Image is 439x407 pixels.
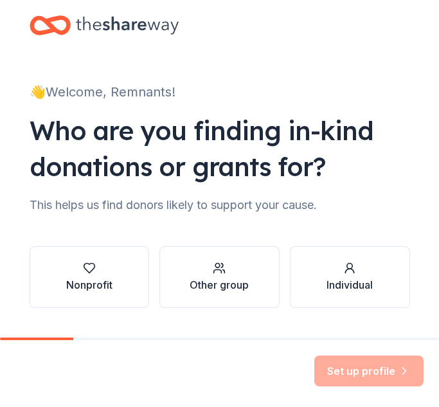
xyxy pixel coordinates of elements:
[290,246,410,308] button: Individual
[159,246,280,308] button: Other group
[30,82,410,102] div: 👋 Welcome, Remnants!
[30,113,410,185] div: Who are you finding in-kind donations or grants for?
[66,277,112,293] div: Nonprofit
[30,195,410,215] div: This helps us find donors likely to support your cause.
[30,246,150,308] button: Nonprofit
[190,277,249,293] div: Other group
[327,277,373,293] div: Individual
